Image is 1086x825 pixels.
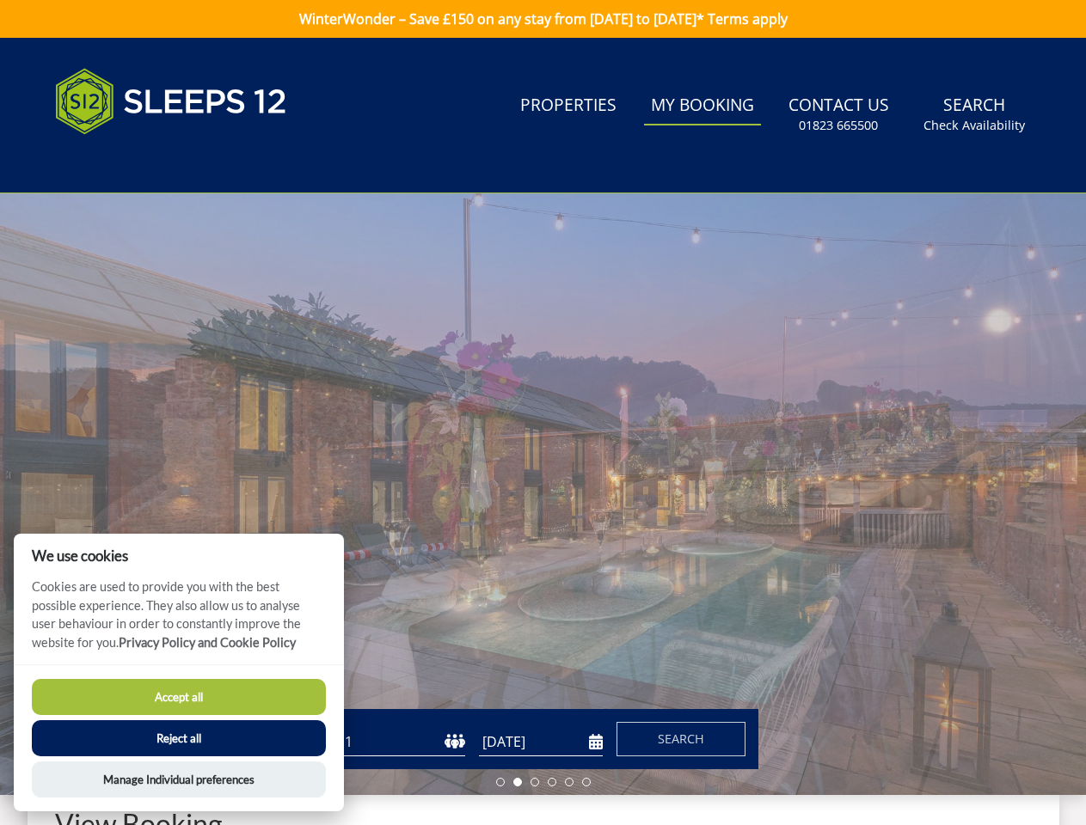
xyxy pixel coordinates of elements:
button: Accept all [32,679,326,715]
h2: We use cookies [14,547,344,564]
span: Search [658,730,704,747]
button: Reject all [32,720,326,756]
img: Sleeps 12 [55,58,287,144]
small: Check Availability [923,117,1025,134]
iframe: Customer reviews powered by Trustpilot [46,155,227,169]
a: Properties [513,87,623,125]
p: Cookies are used to provide you with the best possible experience. They also allow us to analyse ... [14,577,344,664]
button: Search [617,722,745,756]
button: Manage Individual preferences [32,761,326,797]
a: Privacy Policy and Cookie Policy [119,635,296,650]
small: 01823 665500 [799,117,878,134]
a: SearchCheck Availability [917,87,1032,143]
a: Contact Us01823 665500 [782,87,896,143]
input: Arrival Date [479,728,603,756]
a: My Booking [644,87,761,125]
